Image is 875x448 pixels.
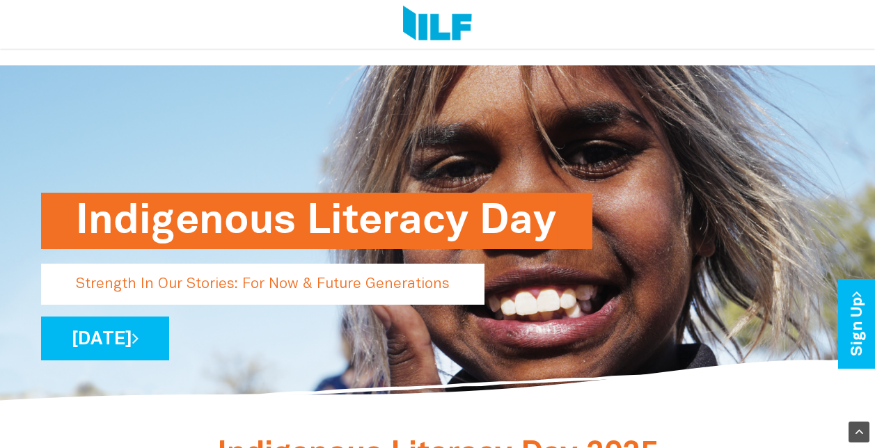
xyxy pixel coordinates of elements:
[76,193,558,249] h1: Indigenous Literacy Day
[41,264,484,305] p: Strength In Our Stories: For Now & Future Generations
[403,6,472,43] img: Logo
[849,422,869,442] div: Scroll Back to Top
[41,317,169,360] a: [DATE]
